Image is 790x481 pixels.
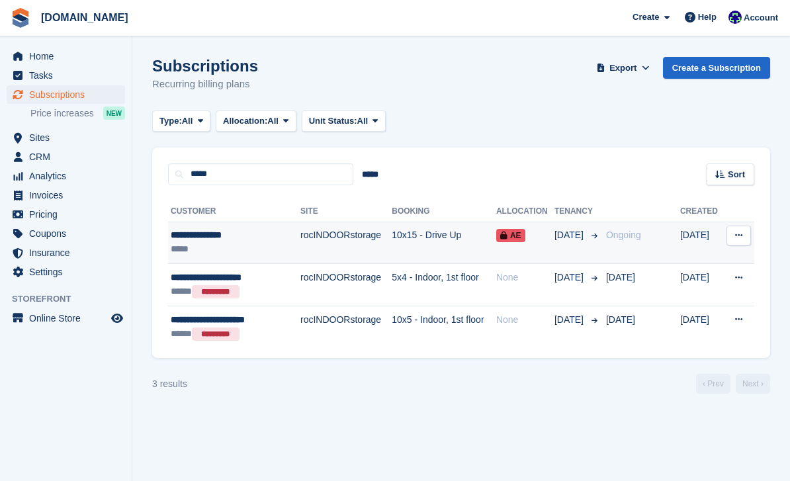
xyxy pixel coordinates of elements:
div: None [496,313,554,327]
span: Settings [29,263,109,281]
span: [DATE] [606,314,635,325]
span: Storefront [12,292,132,306]
a: menu [7,186,125,204]
span: Invoices [29,186,109,204]
span: Coupons [29,224,109,243]
a: menu [7,224,125,243]
a: menu [7,66,125,85]
a: Create a Subscription [663,57,770,79]
th: Booking [392,201,496,222]
span: Account [744,11,778,24]
span: Price increases [30,107,94,120]
td: rocINDOORstorage [300,264,392,306]
th: Customer [168,201,300,222]
th: Allocation [496,201,554,222]
span: All [357,114,369,128]
span: Ongoing [606,230,641,240]
span: Sort [728,168,745,181]
a: menu [7,148,125,166]
th: Created [680,201,723,222]
a: menu [7,263,125,281]
td: [DATE] [680,306,723,347]
td: 10x5 - Indoor, 1st floor [392,306,496,347]
nav: Page [693,374,773,394]
td: [DATE] [680,222,723,264]
button: Allocation: All [216,110,296,132]
a: menu [7,167,125,185]
span: Insurance [29,243,109,262]
span: Sites [29,128,109,147]
a: menu [7,128,125,147]
span: Export [609,62,636,75]
button: Unit Status: All [302,110,386,132]
span: All [267,114,279,128]
span: AE [496,229,525,242]
span: Online Store [29,309,109,328]
a: Previous [696,374,730,394]
div: None [496,271,554,284]
span: Help [698,11,717,24]
td: 5x4 - Indoor, 1st floor [392,264,496,306]
span: Type: [159,114,182,128]
img: Mike Gruttadaro [728,11,742,24]
span: [DATE] [554,228,586,242]
a: [DOMAIN_NAME] [36,7,134,28]
span: Analytics [29,167,109,185]
div: 3 results [152,377,187,391]
button: Type: All [152,110,210,132]
span: [DATE] [554,271,586,284]
span: CRM [29,148,109,166]
img: stora-icon-8386f47178a22dfd0bd8f6a31ec36ba5ce8667c1dd55bd0f319d3a0aa187defe.svg [11,8,30,28]
a: menu [7,205,125,224]
span: Create [633,11,659,24]
div: NEW [103,107,125,120]
span: All [182,114,193,128]
button: Export [594,57,652,79]
span: [DATE] [554,313,586,327]
td: rocINDOORstorage [300,222,392,264]
th: Site [300,201,392,222]
a: menu [7,243,125,262]
span: Allocation: [223,114,267,128]
span: Tasks [29,66,109,85]
span: Unit Status: [309,114,357,128]
a: Price increases NEW [30,106,125,120]
p: Recurring billing plans [152,77,258,92]
th: Tenancy [554,201,601,222]
a: Next [736,374,770,394]
span: Subscriptions [29,85,109,104]
td: 10x15 - Drive Up [392,222,496,264]
a: Preview store [109,310,125,326]
span: Pricing [29,205,109,224]
a: menu [7,309,125,328]
td: [DATE] [680,264,723,306]
span: Home [29,47,109,66]
h1: Subscriptions [152,57,258,75]
span: [DATE] [606,272,635,283]
td: rocINDOORstorage [300,306,392,347]
a: menu [7,47,125,66]
a: menu [7,85,125,104]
